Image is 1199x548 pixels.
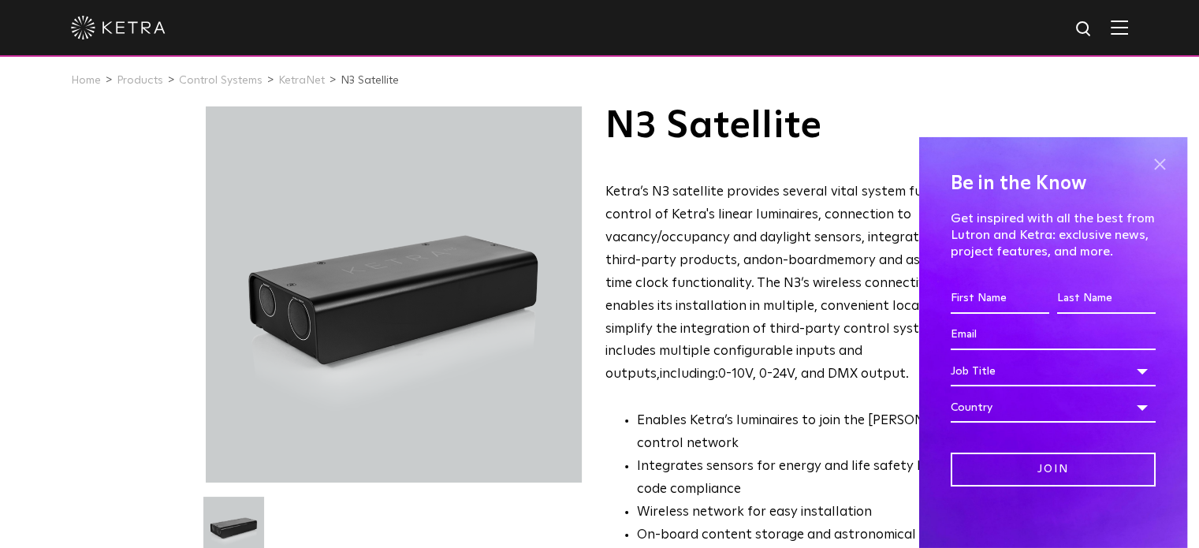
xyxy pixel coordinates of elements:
[951,211,1156,259] p: Get inspired with all the best from Lutron and Ketra: exclusive news, project features, and more.
[951,169,1156,199] h4: Be in the Know
[637,410,989,456] li: Enables Ketra’s luminaires to join the [PERSON_NAME] control network
[341,75,399,86] a: N3 Satellite
[951,284,1049,314] input: First Name
[767,254,826,267] g: on-board
[71,75,101,86] a: Home
[951,320,1156,350] input: Email
[1057,284,1156,314] input: Last Name
[1074,20,1094,39] img: search icon
[660,367,718,381] g: including:
[951,453,1156,486] input: Join
[605,181,989,386] p: Ketra’s N3 satellite provides several vital system functions: control of Ketra's linear luminaire...
[117,75,163,86] a: Products
[637,456,989,501] li: Integrates sensors for energy and life safety building code compliance
[71,16,166,39] img: ketra-logo-2019-white
[1111,20,1128,35] img: Hamburger%20Nav.svg
[951,356,1156,386] div: Job Title
[179,75,263,86] a: Control Systems
[278,75,325,86] a: KetraNet
[951,393,1156,423] div: Country
[637,524,989,547] li: On-board content storage and astronomical time clock
[637,501,989,524] li: Wireless network for easy installation
[605,106,989,146] h1: N3 Satellite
